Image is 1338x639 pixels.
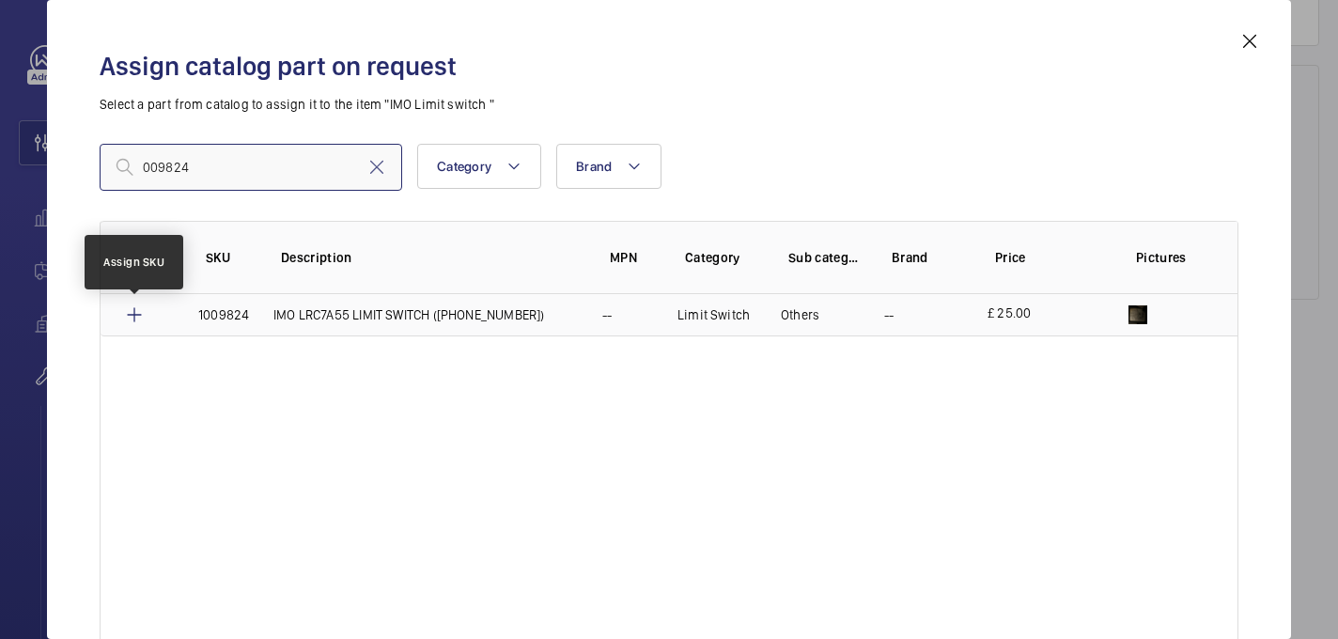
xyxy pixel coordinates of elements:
[556,144,661,189] button: Brand
[610,248,655,267] p: MPN
[437,159,491,174] span: Category
[206,248,251,267] p: SKU
[1136,248,1209,267] p: Pictures
[198,305,249,324] p: 1009824
[100,49,1238,84] h2: Assign catalog part on request
[995,248,1106,267] p: Price
[100,95,1238,114] p: Select a part from catalog to assign it to the item "IMO Limit switch "
[685,248,758,267] p: Category
[1128,305,1147,324] img: sPmoa3mvG0zGT0p4TueXiaAHQYRKndVljmPXHByecW2F9WfM.png
[100,144,402,191] input: Find a part
[781,305,819,324] p: Others
[884,305,894,324] p: --
[677,305,750,324] p: Limit Switch
[281,248,580,267] p: Description
[788,248,862,267] p: Sub category
[602,305,612,324] p: --
[965,294,1106,336] td: £ 25.00
[576,159,612,174] span: Brand
[103,254,164,271] div: Assign SKU
[273,305,544,324] p: IMO LRC7A55 LIMIT SWITCH (‭[PHONE_NUMBER]‬)
[892,248,965,267] p: Brand
[417,144,541,189] button: Category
